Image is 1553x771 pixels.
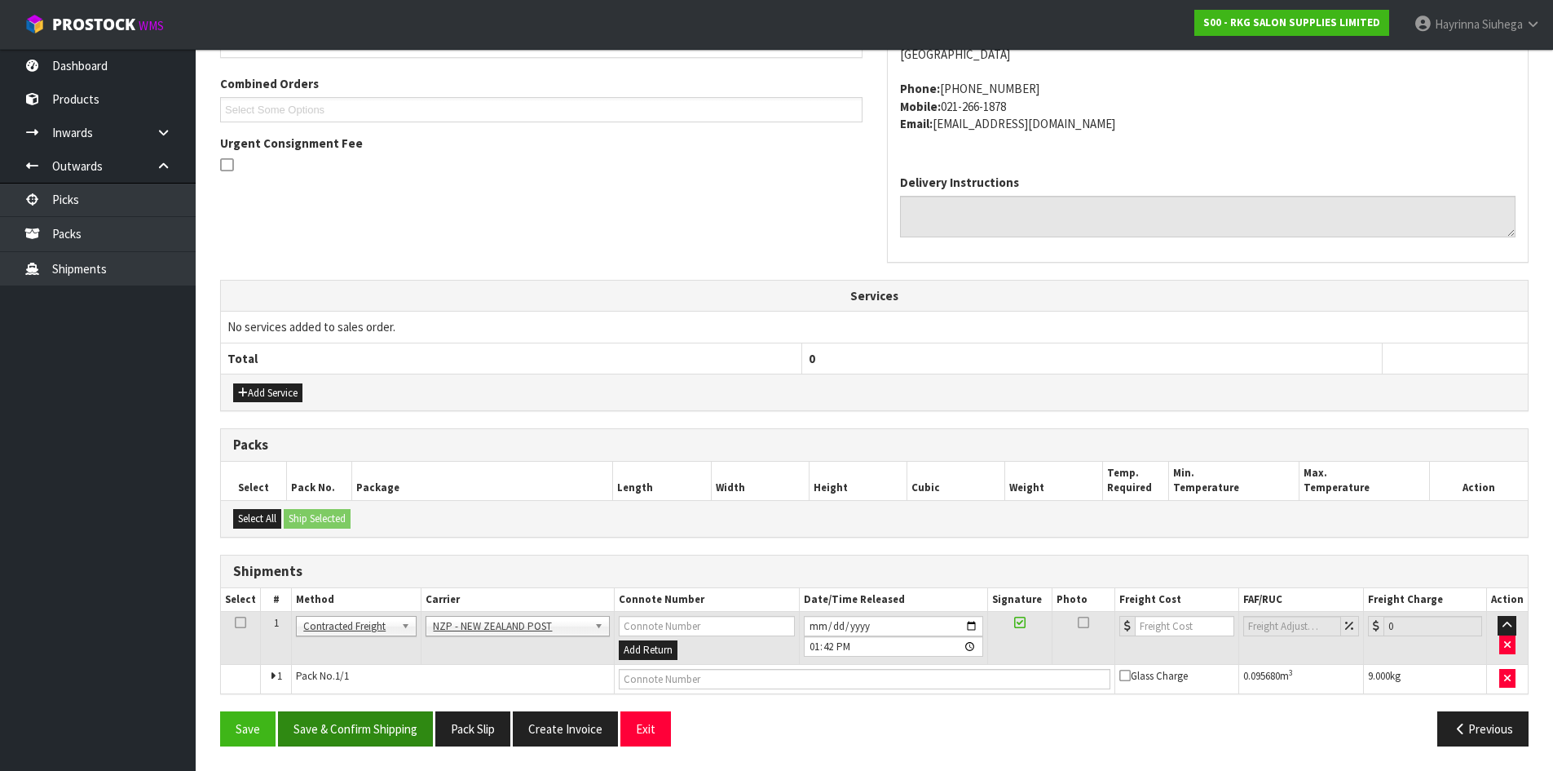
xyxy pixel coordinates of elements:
[1168,462,1299,500] th: Min. Temperature
[221,343,801,374] th: Total
[1203,16,1380,29] strong: S00 - RKG SALON SUPPLIES LIMITED
[1486,588,1528,612] th: Action
[900,81,940,96] strong: phone
[619,640,677,660] button: Add Return
[221,281,1528,312] th: Services
[1289,667,1293,678] sup: 3
[277,669,282,683] span: 1
[900,99,941,114] strong: mobile
[1435,16,1480,32] span: Hayrinna
[139,18,164,33] small: WMS
[284,509,351,529] button: Ship Selected
[233,383,302,403] button: Add Service
[221,588,261,612] th: Select
[1238,588,1363,612] th: FAF/RUC
[900,80,1516,132] address: [PHONE_NUMBER] 021-266-1878 [EMAIL_ADDRESS][DOMAIN_NAME]
[1368,669,1390,683] span: 9.000
[435,711,510,747] button: Pack Slip
[52,14,135,35] span: ProStock
[233,564,1515,579] h3: Shipments
[1383,616,1482,636] input: Freight Charge
[1482,16,1523,32] span: Siuhega
[1115,588,1238,612] th: Freight Cost
[809,351,815,366] span: 0
[1299,462,1429,500] th: Max. Temperature
[619,616,795,636] input: Connote Number
[274,616,279,630] span: 1
[303,617,395,636] span: Contracted Freight
[1052,588,1115,612] th: Photo
[900,116,933,131] strong: email
[220,75,319,92] label: Combined Orders
[614,588,799,612] th: Connote Number
[221,312,1528,343] td: No services added to sales order.
[619,669,1111,689] input: Connote Number
[613,462,711,500] th: Length
[1363,664,1486,693] td: kg
[335,669,349,683] span: 1/1
[809,462,907,500] th: Height
[233,509,281,529] button: Select All
[1243,669,1280,683] span: 0.095680
[286,462,351,500] th: Pack No.
[1238,664,1363,693] td: m
[1119,669,1188,683] span: Glass Charge
[620,711,671,747] button: Exit
[278,711,433,747] button: Save & Confirm Shipping
[1363,588,1486,612] th: Freight Charge
[1430,462,1528,500] th: Action
[1103,462,1168,500] th: Temp. Required
[220,135,363,152] label: Urgent Consignment Fee
[220,711,276,747] button: Save
[221,462,286,500] th: Select
[1005,462,1103,500] th: Weight
[907,462,1005,500] th: Cubic
[261,588,292,612] th: #
[1243,616,1341,636] input: Freight Adjustment
[233,437,1515,453] h3: Packs
[987,588,1052,612] th: Signature
[24,14,45,34] img: cube-alt.png
[513,711,618,747] button: Create Invoice
[292,588,421,612] th: Method
[1135,616,1233,636] input: Freight Cost
[421,588,614,612] th: Carrier
[292,664,615,693] td: Pack No.
[433,617,587,636] span: NZP - NEW ZEALAND POST
[799,588,987,612] th: Date/Time Released
[1437,711,1529,747] button: Previous
[711,462,809,500] th: Width
[1194,10,1389,36] a: S00 - RKG SALON SUPPLIES LIMITED
[351,462,613,500] th: Package
[900,174,1019,191] label: Delivery Instructions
